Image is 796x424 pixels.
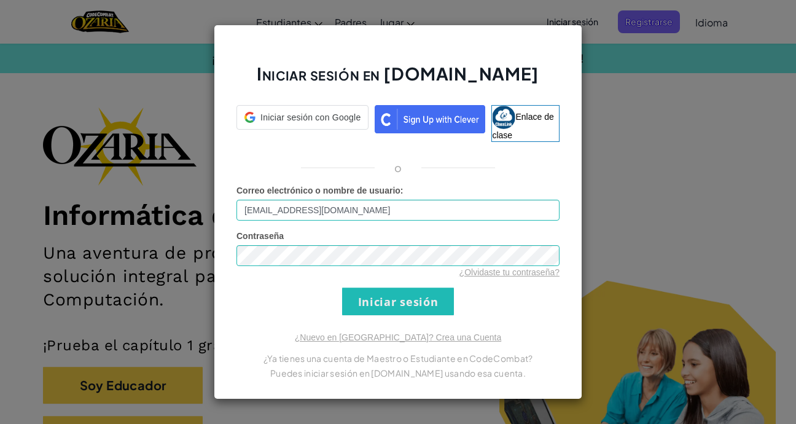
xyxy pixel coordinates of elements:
[236,105,369,130] div: Iniciar sesión con Google
[236,184,404,197] label: :
[492,106,515,129] img: classlink-logo-small.png
[236,351,560,366] p: ¿Ya tienes una cuenta de Maestro o Estudiante en CodeCombat?
[236,105,369,142] a: Iniciar sesión con Google
[236,186,400,195] span: Correo electrónico o nombre de usuario
[295,332,501,342] a: ¿Nuevo en [GEOGRAPHIC_DATA]? Crea una Cuenta
[236,366,560,380] p: Puedes iniciar sesión en [DOMAIN_NAME] usando esa cuenta.
[260,111,361,124] span: Iniciar sesión con Google
[459,267,560,277] a: ¿Olvidaste tu contraseña?
[375,105,485,133] img: clever_sso_button@2x.png
[492,112,553,140] span: Enlace de clase
[394,160,402,175] p: o
[342,288,454,315] input: Iniciar sesión
[236,62,560,98] h2: Iniciar sesión en [DOMAIN_NAME]
[236,231,284,241] span: Contraseña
